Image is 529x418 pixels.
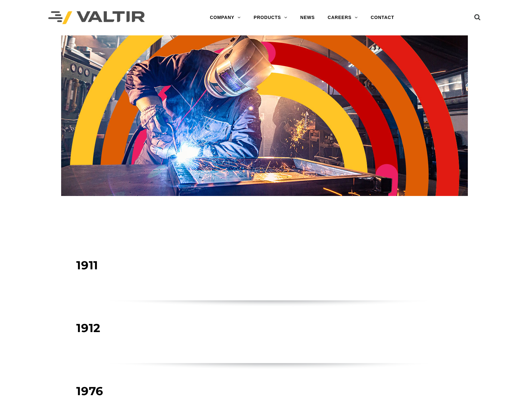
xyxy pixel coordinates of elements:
img: Header_Timeline [61,35,468,196]
a: CONTACT [364,11,401,24]
a: PRODUCTS [247,11,294,24]
span: 1911 [76,258,98,272]
a: COMPANY [203,11,247,24]
a: NEWS [294,11,321,24]
a: CAREERS [321,11,364,24]
span: 1912 [76,321,100,335]
img: Valtir [48,11,145,24]
span: 1976 [76,384,103,398]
